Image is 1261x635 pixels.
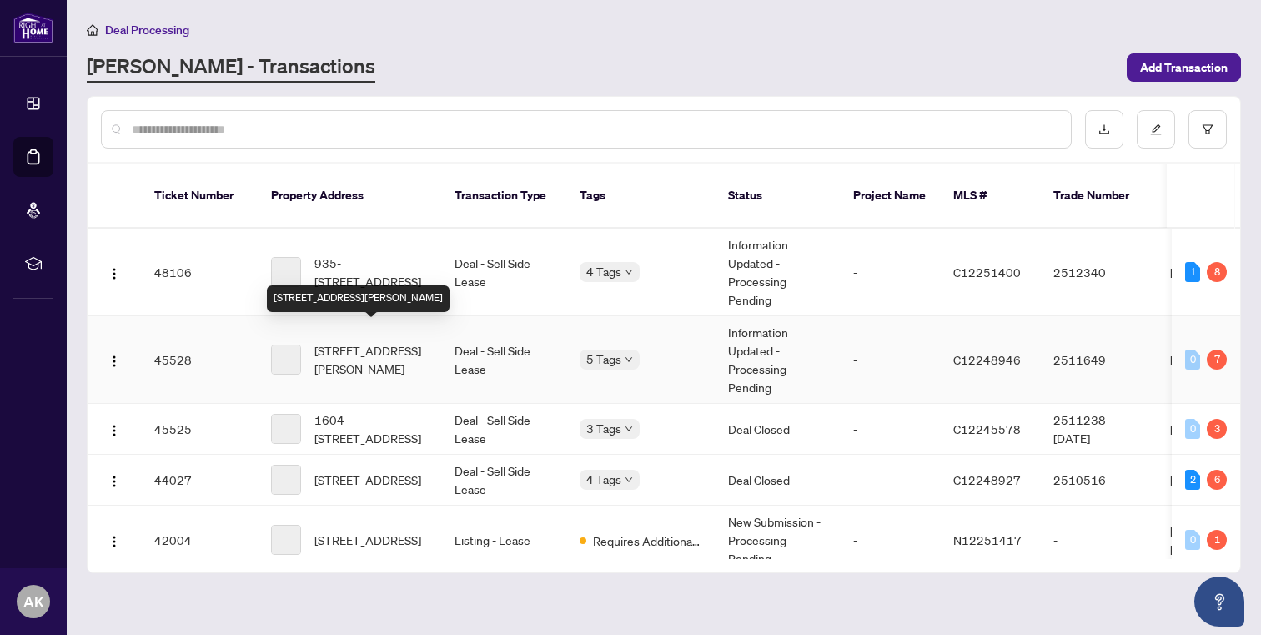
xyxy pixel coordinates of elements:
td: Information Updated - Processing Pending [715,229,840,316]
span: 935-[STREET_ADDRESS] [314,254,428,290]
button: Logo [101,416,128,442]
button: edit [1137,110,1175,149]
td: - [840,404,940,455]
span: down [625,268,633,276]
span: 3 Tags [586,419,621,438]
div: 0 [1185,350,1200,370]
th: Transaction Type [441,164,566,229]
th: Project Name [840,164,940,229]
img: Logo [108,355,121,368]
td: 2511649 [1040,316,1157,404]
span: [STREET_ADDRESS] [314,471,421,489]
button: Logo [101,466,128,493]
th: MLS # [940,164,1040,229]
td: Deal Closed [715,455,840,506]
span: 4 Tags [586,470,621,489]
div: 1 [1185,262,1200,282]
div: 3 [1207,419,1227,439]
td: 44027 [141,455,258,506]
span: C12251400 [953,265,1021,280]
td: 42004 [141,506,258,575]
th: Tags [566,164,715,229]
span: down [625,355,633,364]
span: down [625,425,633,433]
span: 1604-[STREET_ADDRESS] [314,411,428,447]
span: Deal Processing [105,23,189,38]
td: 45528 [141,316,258,404]
button: filter [1188,110,1227,149]
th: Property Address [258,164,441,229]
span: down [625,476,633,484]
div: 2 [1185,470,1200,490]
span: download [1098,123,1110,135]
span: [STREET_ADDRESS] [314,531,421,549]
td: - [840,506,940,575]
button: download [1085,110,1123,149]
th: Trade Number [1040,164,1157,229]
img: logo [13,13,53,43]
span: filter [1202,123,1213,135]
td: 2512340 [1040,229,1157,316]
span: edit [1150,123,1162,135]
td: - [840,455,940,506]
td: Deal - Sell Side Lease [441,404,566,455]
td: - [840,229,940,316]
span: Requires Additional Docs [593,532,701,550]
img: Logo [108,475,121,488]
button: Logo [101,259,128,285]
span: C12248946 [953,352,1021,367]
td: Deal - Sell Side Lease [441,316,566,404]
span: C12245578 [953,421,1021,436]
button: Open asap [1194,577,1244,627]
span: Add Transaction [1140,54,1228,81]
div: 7 [1207,350,1227,370]
th: Ticket Number [141,164,258,229]
td: Information Updated - Processing Pending [715,316,840,404]
td: New Submission - Processing Pending [715,506,840,575]
td: Deal - Sell Side Lease [441,229,566,316]
td: 2510516 [1040,455,1157,506]
td: 45525 [141,404,258,455]
span: home [87,24,98,36]
a: [PERSON_NAME] - Transactions [87,53,375,83]
span: C12248927 [953,472,1021,487]
td: 2511238 - [DATE] [1040,404,1157,455]
td: - [840,316,940,404]
img: Logo [108,267,121,280]
div: 0 [1185,530,1200,550]
td: - [1040,506,1157,575]
th: Status [715,164,840,229]
span: [STREET_ADDRESS][PERSON_NAME] [314,341,428,378]
td: Listing - Lease [441,506,566,575]
button: Logo [101,346,128,373]
span: AK [23,590,44,613]
div: 6 [1207,470,1227,490]
button: Add Transaction [1127,53,1241,82]
div: 0 [1185,419,1200,439]
div: 8 [1207,262,1227,282]
button: Logo [101,527,128,553]
img: Logo [108,424,121,437]
div: 1 [1207,530,1227,550]
div: [STREET_ADDRESS][PERSON_NAME] [267,285,450,312]
span: 5 Tags [586,350,621,369]
td: 48106 [141,229,258,316]
span: 4 Tags [586,262,621,281]
td: Deal - Sell Side Lease [441,455,566,506]
span: N12251417 [953,532,1022,547]
img: Logo [108,535,121,548]
td: Deal Closed [715,404,840,455]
